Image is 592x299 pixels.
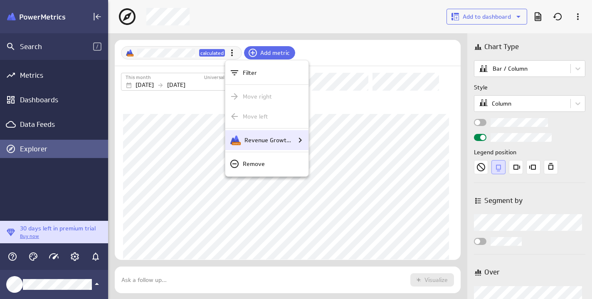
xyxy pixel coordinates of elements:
[244,136,291,145] p: Revenue Growth Rate
[243,69,257,77] p: Filter
[243,92,272,101] p: Move right
[225,86,308,106] div: Move right
[243,112,268,121] p: Move left
[225,154,308,174] div: Remove
[229,134,241,146] img: Klipfolio_Sample.png
[225,106,308,126] div: Move left
[225,130,308,150] div: [object Object]
[225,63,308,83] div: Filter
[243,160,265,168] p: Remove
